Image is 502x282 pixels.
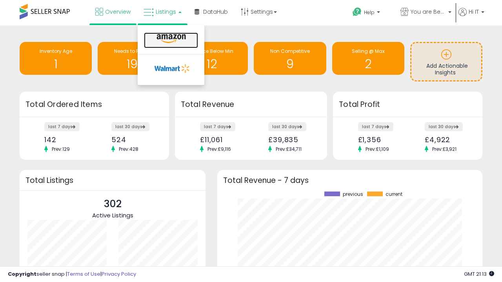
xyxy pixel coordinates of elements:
h3: Total Ordered Items [25,99,163,110]
a: BB Price Below Min 12 [176,42,248,75]
a: Privacy Policy [102,270,136,278]
i: Get Help [352,7,362,17]
span: previous [343,192,363,197]
span: Prev: 428 [115,146,142,152]
div: £1,356 [358,136,402,144]
label: last 7 days [358,122,393,131]
div: seller snap | | [8,271,136,278]
span: Prev: £1,109 [362,146,393,152]
span: You are Beautiful ([GEOGRAPHIC_DATA]) [411,8,446,16]
div: 142 [44,136,88,144]
strong: Copyright [8,270,36,278]
a: Help [346,1,393,25]
span: Prev: £9,116 [204,146,235,152]
span: Prev: 129 [48,146,74,152]
span: Help [364,9,375,16]
h3: Total Listings [25,177,200,183]
div: £11,061 [200,136,245,144]
span: Selling @ Max [352,48,385,54]
h1: 12 [180,58,244,70]
h1: 2 [336,58,400,70]
span: Inventory Age [40,48,72,54]
span: Listings [156,8,176,16]
a: Inventory Age 1 [20,42,92,75]
h1: 191 [102,58,166,70]
h3: Total Profit [339,99,477,110]
label: last 7 days [200,122,235,131]
label: last 30 days [268,122,306,131]
div: £39,835 [268,136,313,144]
span: BB Price Below Min [190,48,233,54]
span: Overview [105,8,131,16]
div: £4,922 [425,136,469,144]
label: last 30 days [111,122,149,131]
span: Prev: £34,711 [272,146,306,152]
span: Add Actionable Insights [426,62,468,77]
h3: Total Revenue - 7 days [223,177,477,183]
span: Hi IT [469,8,479,16]
span: Prev: £3,921 [428,146,460,152]
p: 302 [92,197,133,211]
h1: 9 [258,58,322,70]
span: current [386,192,402,197]
label: last 30 days [425,122,463,131]
span: Active Listings [92,211,133,219]
span: Needs to Reprice [114,48,154,54]
span: 2025-10-10 21:13 GMT [464,270,494,278]
h1: 1 [24,58,88,70]
a: Terms of Use [67,270,100,278]
span: Non Competitive [270,48,310,54]
a: Hi IT [458,8,484,25]
span: DataHub [203,8,228,16]
a: Selling @ Max 2 [332,42,404,75]
h3: Total Revenue [181,99,321,110]
div: 524 [111,136,155,144]
a: Needs to Reprice 191 [98,42,170,75]
label: last 7 days [44,122,80,131]
a: Non Competitive 9 [254,42,326,75]
a: Add Actionable Insights [411,43,481,80]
